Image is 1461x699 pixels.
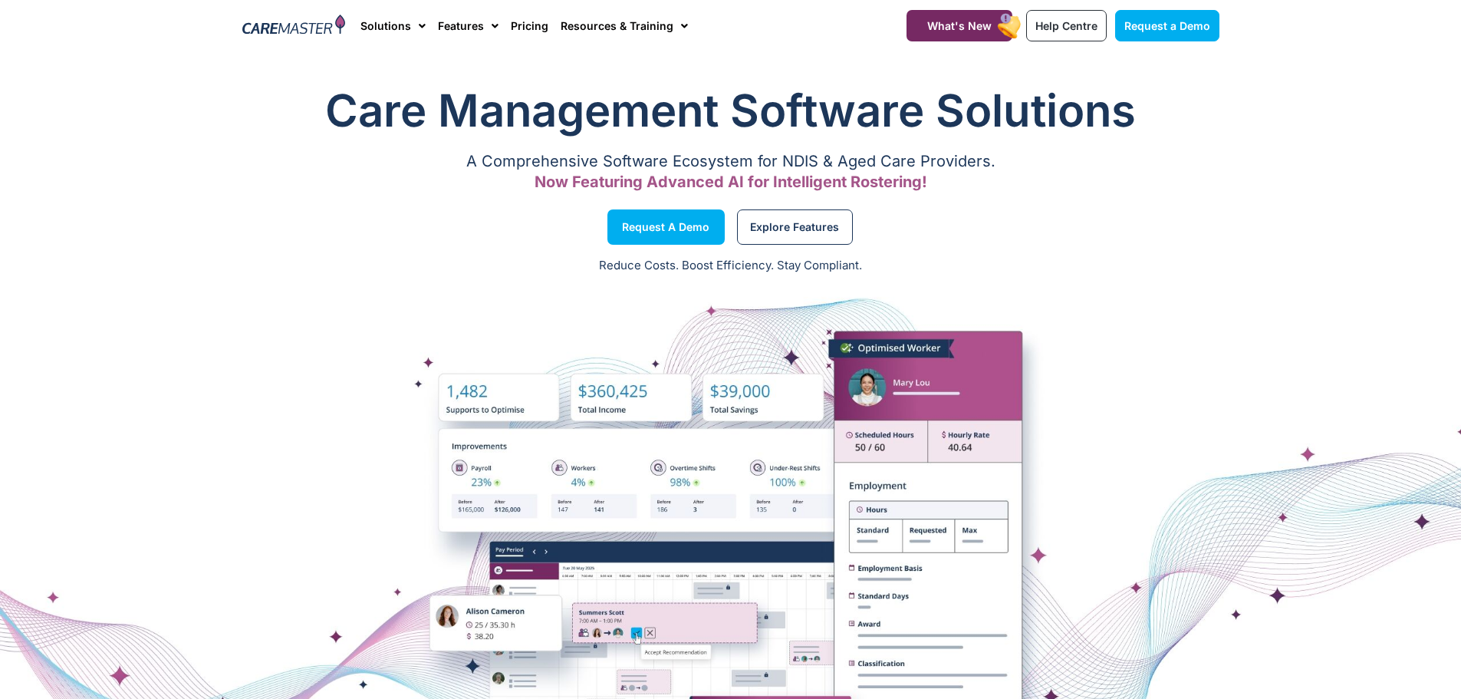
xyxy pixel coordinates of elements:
[1026,10,1107,41] a: Help Centre
[1124,19,1210,32] span: Request a Demo
[242,15,346,38] img: CareMaster Logo
[9,257,1452,275] p: Reduce Costs. Boost Efficiency. Stay Compliant.
[1115,10,1219,41] a: Request a Demo
[750,223,839,231] span: Explore Features
[737,209,853,245] a: Explore Features
[242,80,1219,141] h1: Care Management Software Solutions
[927,19,992,32] span: What's New
[622,223,709,231] span: Request a Demo
[907,10,1012,41] a: What's New
[1035,19,1097,32] span: Help Centre
[607,209,725,245] a: Request a Demo
[242,157,1219,167] p: A Comprehensive Software Ecosystem for NDIS & Aged Care Providers.
[535,173,927,191] span: Now Featuring Advanced AI for Intelligent Rostering!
